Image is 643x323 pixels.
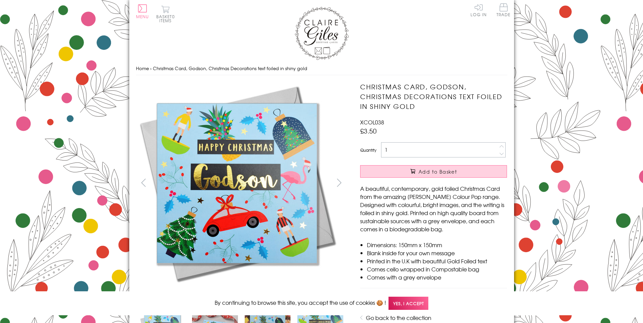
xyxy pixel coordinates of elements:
[367,265,507,273] li: Comes cello wrapped in Compostable bag
[156,5,175,23] button: Basket0 items
[471,3,487,17] a: Log In
[331,175,347,190] button: next
[367,273,507,281] li: Comes with a grey envelope
[136,62,507,76] nav: breadcrumbs
[360,126,377,136] span: £3.50
[136,13,149,20] span: Menu
[366,314,431,322] a: Go back to the collection
[497,3,511,17] span: Trade
[150,65,152,71] span: ›
[295,7,349,60] img: Claire Giles Greetings Cards
[153,65,307,71] span: Christmas Card, Godson, Christmas Decorations text foiled in shiny gold
[136,4,149,19] button: Menu
[360,184,507,233] p: A beautiful, contemporary, gold foiled Christmas Card from the amazing [PERSON_NAME] Colour Pop r...
[419,168,457,175] span: Add to Basket
[367,257,507,265] li: Printed in the U.K with beautiful Gold Foiled text
[360,118,384,126] span: XCOL038
[136,175,151,190] button: prev
[136,65,149,71] a: Home
[367,241,507,249] li: Dimensions: 150mm x 150mm
[360,147,376,153] label: Quantity
[159,13,175,24] span: 0 items
[497,3,511,18] a: Trade
[367,249,507,257] li: Blank inside for your own message
[136,82,338,284] img: Christmas Card, Godson, Christmas Decorations text foiled in shiny gold
[360,82,507,111] h1: Christmas Card, Godson, Christmas Decorations text foiled in shiny gold
[389,297,428,310] span: Yes, I accept
[347,82,549,284] img: Christmas Card, Godson, Christmas Decorations text foiled in shiny gold
[360,165,507,178] button: Add to Basket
